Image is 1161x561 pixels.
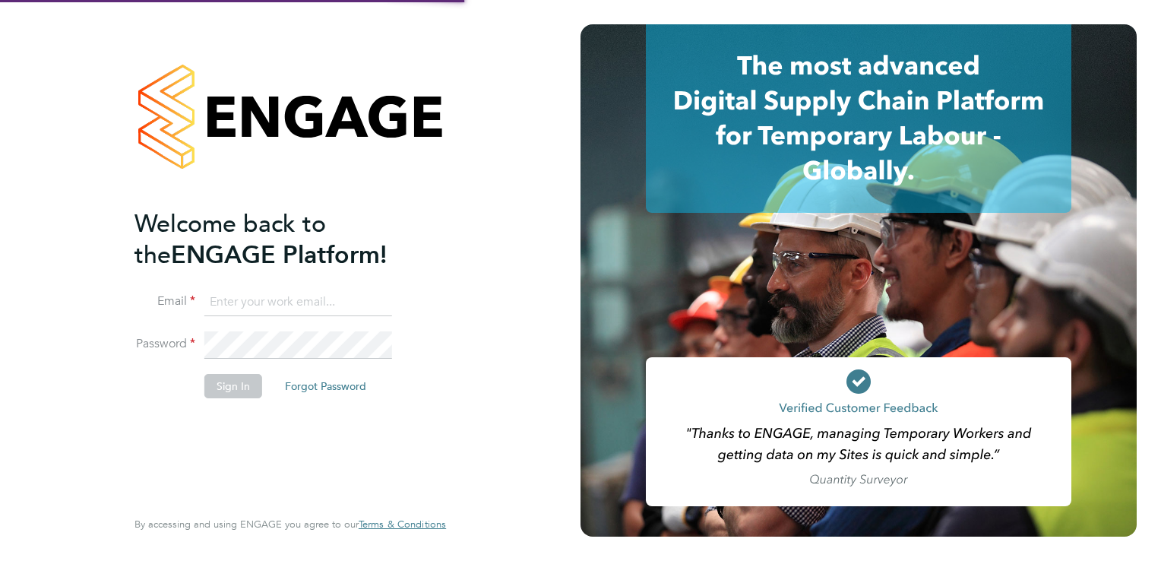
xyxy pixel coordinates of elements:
span: Welcome back to the [134,209,326,270]
input: Enter your work email... [204,289,392,316]
button: Forgot Password [273,374,378,398]
label: Password [134,336,195,352]
label: Email [134,293,195,309]
h2: ENGAGE Platform! [134,208,431,271]
button: Sign In [204,374,262,398]
span: By accessing and using ENGAGE you agree to our [134,518,446,531]
a: Terms & Conditions [359,518,446,531]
